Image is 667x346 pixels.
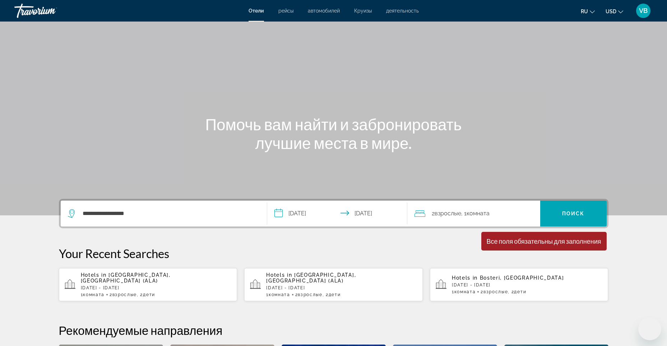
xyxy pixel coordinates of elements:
[562,211,585,216] span: Поиск
[386,8,419,14] a: деятельность
[59,246,608,261] p: Your Recent Searches
[137,292,155,297] span: , 2
[581,6,595,17] button: Change language
[110,292,137,297] span: 2
[467,210,490,217] span: Комната
[269,292,290,297] span: Комната
[432,209,461,219] span: 2
[81,272,171,284] span: [GEOGRAPHIC_DATA], [GEOGRAPHIC_DATA] (ALA)
[81,285,232,290] p: [DATE] - [DATE]
[249,8,264,14] a: Отели
[354,8,372,14] a: Круизы
[266,272,292,278] span: Hotels in
[323,292,341,297] span: , 2
[452,282,603,287] p: [DATE] - [DATE]
[295,292,323,297] span: 2
[308,8,340,14] a: автомобилей
[82,208,256,219] input: Search hotel destination
[112,292,137,297] span: Взрослые
[638,317,661,340] iframe: Кнопка запуска окна обмена сообщениями
[606,6,623,17] button: Change currency
[266,285,417,290] p: [DATE] - [DATE]
[199,115,468,152] h1: Помочь вам найти и забронировать лучшие места в мире.
[244,268,423,301] button: Hotels in [GEOGRAPHIC_DATA], [GEOGRAPHIC_DATA] (ALA)[DATE] - [DATE]1Комната2Взрослые, 2Дети
[606,9,616,14] span: USD
[329,292,341,297] span: Дети
[59,323,608,337] h2: Рекомендуемые направления
[508,289,526,294] span: , 2
[266,272,356,284] span: [GEOGRAPHIC_DATA], [GEOGRAPHIC_DATA] (ALA)
[480,275,564,281] span: Bosteri, [GEOGRAPHIC_DATA]
[14,1,86,20] a: Travorium
[452,275,478,281] span: Hotels in
[83,292,105,297] span: Комната
[430,268,608,301] button: Hotels in Bosteri, [GEOGRAPHIC_DATA][DATE] - [DATE]1Комната2Взрослые, 2Дети
[61,201,607,226] div: Search widget
[278,8,293,14] a: рейсы
[407,201,540,226] button: Travelers: 2 adults, 0 children
[59,268,237,301] button: Hotels in [GEOGRAPHIC_DATA], [GEOGRAPHIC_DATA] (ALA)[DATE] - [DATE]1Комната2Взрослые, 2Дети
[514,289,526,294] span: Дети
[267,201,407,226] button: Select check in and out date
[581,9,588,14] span: ru
[452,289,476,294] span: 1
[435,210,461,217] span: Взрослые
[487,237,601,245] div: Все поля обязательны для заполнения
[454,289,476,294] span: Комната
[634,3,653,18] button: User Menu
[540,201,607,226] button: Search
[81,272,107,278] span: Hotels in
[481,289,508,294] span: 2
[266,292,290,297] span: 1
[143,292,155,297] span: Дети
[639,7,648,14] span: VB
[483,289,508,294] span: Взрослые
[298,292,322,297] span: Взрослые
[461,209,490,219] span: , 1
[81,292,105,297] span: 1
